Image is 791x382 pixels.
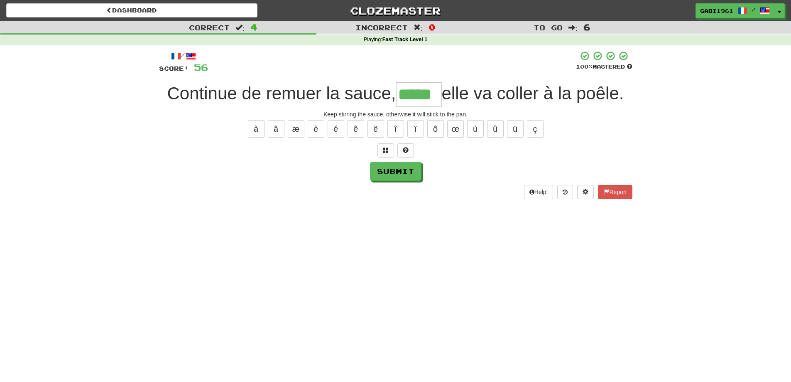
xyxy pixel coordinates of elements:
[700,7,733,15] span: Gabi1961
[194,62,208,72] span: 56
[427,120,444,138] button: ô
[159,51,208,61] div: /
[467,120,484,138] button: ù
[6,3,257,17] a: Dashboard
[308,120,324,138] button: è
[442,84,624,103] span: elle va coller à la poêle.
[557,185,573,199] button: Round history (alt+y)
[583,22,590,32] span: 6
[568,24,578,31] span: :
[189,23,230,32] span: Correct
[487,120,504,138] button: û
[524,185,553,199] button: Help!
[235,24,245,31] span: :
[576,63,593,70] span: 100 %
[695,3,774,18] a: Gabi1961 /
[159,110,632,118] div: Keep stirring the sauce, otherwise it will stick to the pan.
[382,37,428,42] strong: Fast Track Level 1
[348,120,364,138] button: ê
[534,23,563,32] span: To go
[288,120,304,138] button: æ
[527,120,544,138] button: ç
[328,120,344,138] button: é
[250,22,257,32] span: 4
[159,65,189,72] span: Score:
[576,63,632,71] div: Mastered
[598,185,632,199] button: Report
[507,120,524,138] button: ü
[414,24,423,31] span: :
[367,120,384,138] button: ë
[407,120,424,138] button: ï
[248,120,264,138] button: à
[447,120,464,138] button: œ
[370,162,421,181] button: Submit
[377,143,394,158] button: Switch sentence to multiple choice alt+p
[355,23,408,32] span: Incorrect
[167,84,396,103] span: Continue de remuer la sauce,
[270,3,521,18] a: Clozemaster
[397,143,414,158] button: Single letter hint - you only get 1 per sentence and score half the points! alt+h
[752,7,756,12] span: /
[429,22,436,32] span: 0
[387,120,404,138] button: î
[268,120,284,138] button: â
